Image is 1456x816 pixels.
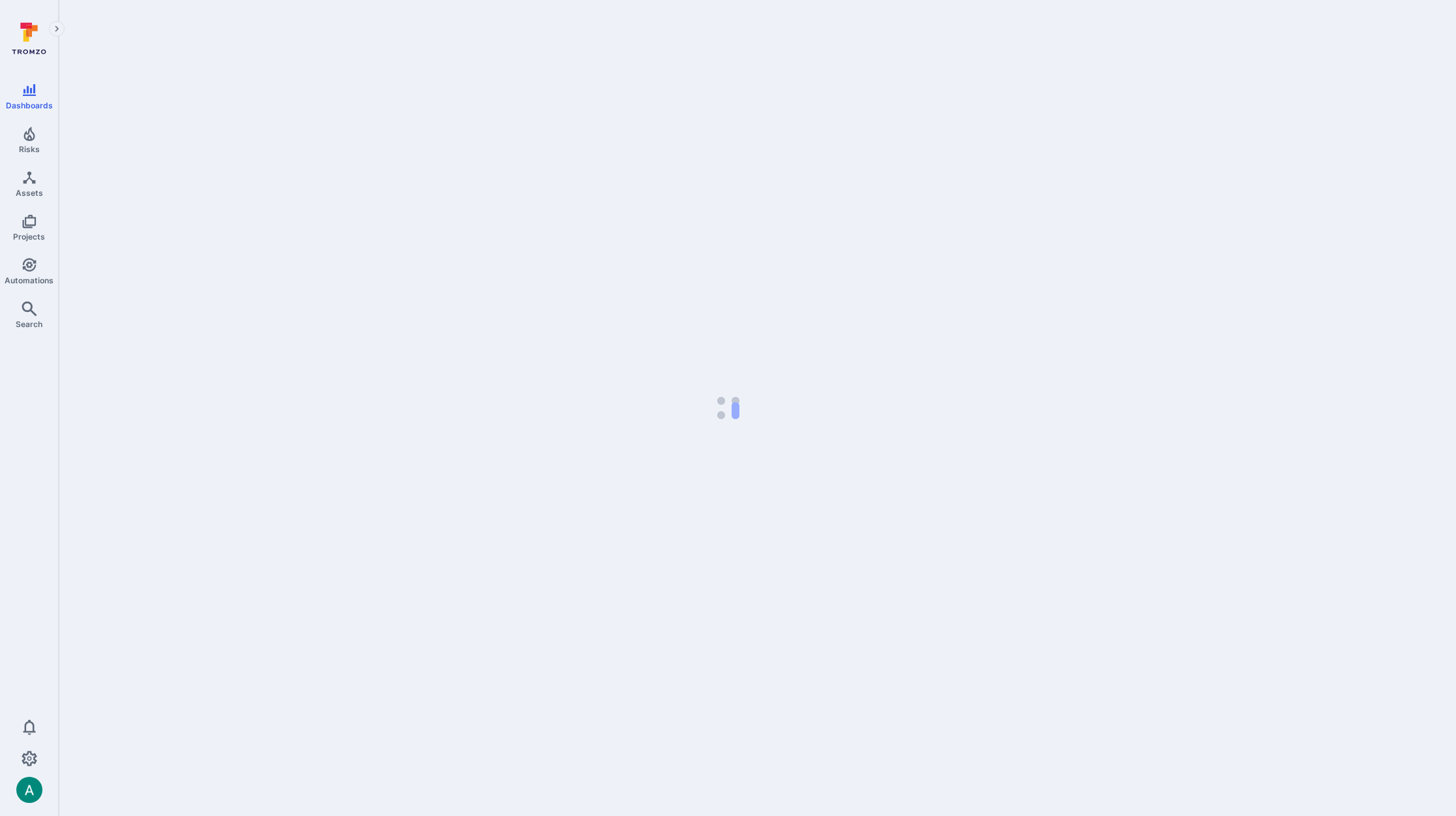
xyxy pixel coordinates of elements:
[6,101,53,110] span: Dashboards
[16,777,42,803] div: Arjan Dehar
[16,188,43,198] span: Assets
[13,232,45,242] span: Projects
[5,275,54,285] span: Automations
[52,24,61,35] i: Expand navigation menu
[16,777,42,803] img: ACg8ocLSa5mPYBaXNx3eFu_EmspyJX0laNWN7cXOFirfQ7srZveEpg=s96-c
[49,21,65,37] button: Expand navigation menu
[16,319,42,329] span: Search
[19,144,40,154] span: Risks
